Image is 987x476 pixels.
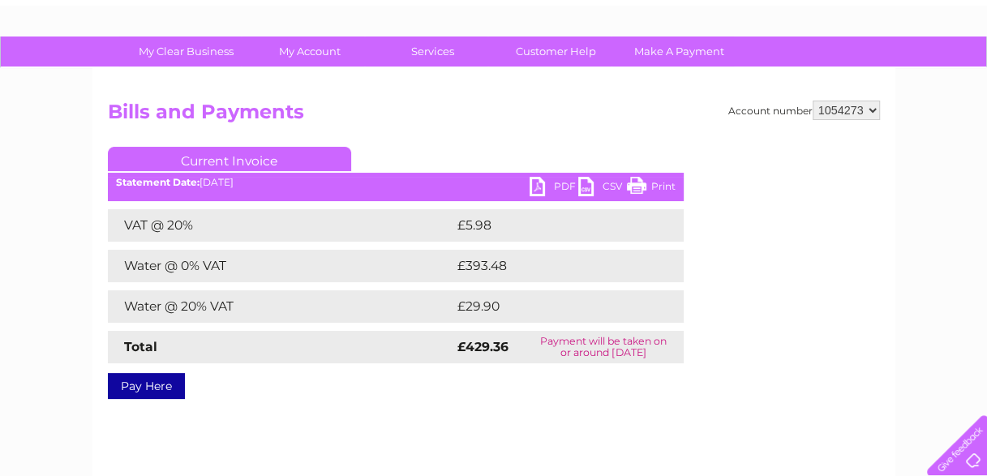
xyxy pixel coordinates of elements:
[108,147,351,171] a: Current Invoice
[627,177,676,200] a: Print
[457,339,509,354] strong: £429.36
[681,8,793,28] a: 0333 014 3131
[116,176,200,188] b: Statement Date:
[453,250,655,282] td: £393.48
[787,69,836,81] a: Telecoms
[366,36,500,66] a: Services
[108,250,453,282] td: Water @ 0% VAT
[453,290,652,323] td: £29.90
[124,339,157,354] strong: Total
[933,69,972,81] a: Log out
[242,36,376,66] a: My Account
[108,290,453,323] td: Water @ 20% VAT
[523,331,683,363] td: Payment will be taken on or around [DATE]
[35,42,118,92] img: logo.png
[108,177,684,188] div: [DATE]
[111,9,878,79] div: Clear Business is a trading name of Verastar Limited (registered in [GEOGRAPHIC_DATA] No. 3667643...
[702,69,732,81] a: Water
[530,177,578,200] a: PDF
[742,69,778,81] a: Energy
[108,373,185,399] a: Pay Here
[108,209,453,242] td: VAT @ 20%
[578,177,627,200] a: CSV
[846,69,869,81] a: Blog
[453,209,646,242] td: £5.98
[489,36,623,66] a: Customer Help
[612,36,746,66] a: Make A Payment
[119,36,253,66] a: My Clear Business
[728,101,880,120] div: Account number
[879,69,919,81] a: Contact
[108,101,880,131] h2: Bills and Payments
